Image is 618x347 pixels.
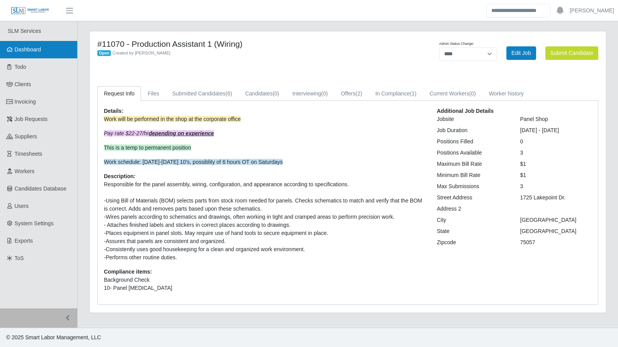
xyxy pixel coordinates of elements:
[166,86,239,101] a: Submitted Candidates
[431,205,514,213] div: Address 2
[141,86,166,101] a: Files
[15,133,37,139] span: Suppliers
[486,4,550,17] input: Search
[15,46,41,53] span: Dashboard
[104,253,425,262] div: -Performs other routine duties.
[226,90,232,97] span: (6)
[104,197,425,213] div: -Using Bill of Materials (BOM) selects parts from stock room needed for panels. Checks schematics...
[431,227,514,235] div: State
[437,108,494,114] b: Additional Job Details
[104,276,425,284] li: Background Check
[410,90,416,97] span: (1)
[15,116,48,122] span: Job Requests
[514,149,598,157] div: 3
[239,86,286,101] a: Candidates
[104,180,425,189] div: Responsible for the panel assembly, wiring, configuration, and appearance according to specificat...
[334,86,369,101] a: Offers
[104,221,425,229] div: - Attaches finished labels and stickers in correct places according to drawings.
[431,138,514,146] div: Positions Filled
[423,86,482,101] a: Current Workers
[8,28,41,34] span: SLM Services
[431,194,514,202] div: Street Address
[431,160,514,168] div: Maximum Bill Rate
[15,238,33,244] span: Exports
[104,173,136,179] b: Description:
[6,334,101,340] span: © 2025 Smart Labor Management, LLC
[514,216,598,224] div: [GEOGRAPHIC_DATA]
[104,245,425,253] div: -Consistently uses good housekeeping for a clean and organized work environment.
[112,51,170,55] span: Created by [PERSON_NAME]
[15,168,35,174] span: Workers
[286,86,334,101] a: Interviewing
[15,64,26,70] span: Todo
[15,99,36,105] span: Invoicing
[545,46,598,60] button: Submit Candidate
[104,284,425,292] li: 10- Panel [MEDICAL_DATA]
[469,90,476,97] span: (0)
[104,145,191,151] span: This is a temp to permanent position
[431,126,514,134] div: Job Duration
[514,227,598,235] div: [GEOGRAPHIC_DATA]
[514,138,598,146] div: 0
[104,159,283,165] span: Work schedule: [DATE]-[DATE] 10's, possiblity of 6 hours OT on Saturdays
[11,7,49,15] img: SLM Logo
[15,81,31,87] span: Clients
[97,39,385,49] h4: #11070 - Production Assistant 1 (Wiring)
[104,108,124,114] b: Details:
[439,41,474,47] label: Admin Status Change:
[149,130,214,136] strong: depending on experience
[321,90,328,97] span: (0)
[104,213,425,221] div: -Wires panels according to schematics and drawings, often working in tight and cramped areas to p...
[482,86,530,101] a: Worker history
[104,130,214,136] em: Pay rate $22-27/hr
[431,171,514,179] div: Minimum Bill Rate
[15,255,24,261] span: ToS
[514,126,598,134] div: [DATE] - [DATE]
[514,182,598,191] div: 3
[104,237,425,245] div: -Assures that panels are consistent and organized.
[104,229,425,237] div: -Places equipment in panel slots. May require use of hand tools to secure equipment in place.
[506,46,536,60] a: Edit Job
[431,115,514,123] div: Jobsite
[431,182,514,191] div: Max Submissions
[104,269,152,275] b: Compliance items:
[514,160,598,168] div: $1
[15,220,54,226] span: System Settings
[97,86,141,101] a: Request Info
[369,86,423,101] a: In Compliance
[514,171,598,179] div: $1
[514,115,598,123] div: Panel Shop
[431,149,514,157] div: Positions Available
[15,203,29,209] span: Users
[15,185,67,192] span: Candidates Database
[15,151,42,157] span: Timesheets
[431,238,514,247] div: Zipcode
[97,50,111,56] span: Open
[431,216,514,224] div: City
[356,90,362,97] span: (2)
[570,7,614,15] a: [PERSON_NAME]
[514,194,598,202] div: 1725 Lakepoint Dr.
[514,238,598,247] div: 75057
[273,90,279,97] span: (0)
[104,116,241,122] span: Work will be performed in the shop at the corporate office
